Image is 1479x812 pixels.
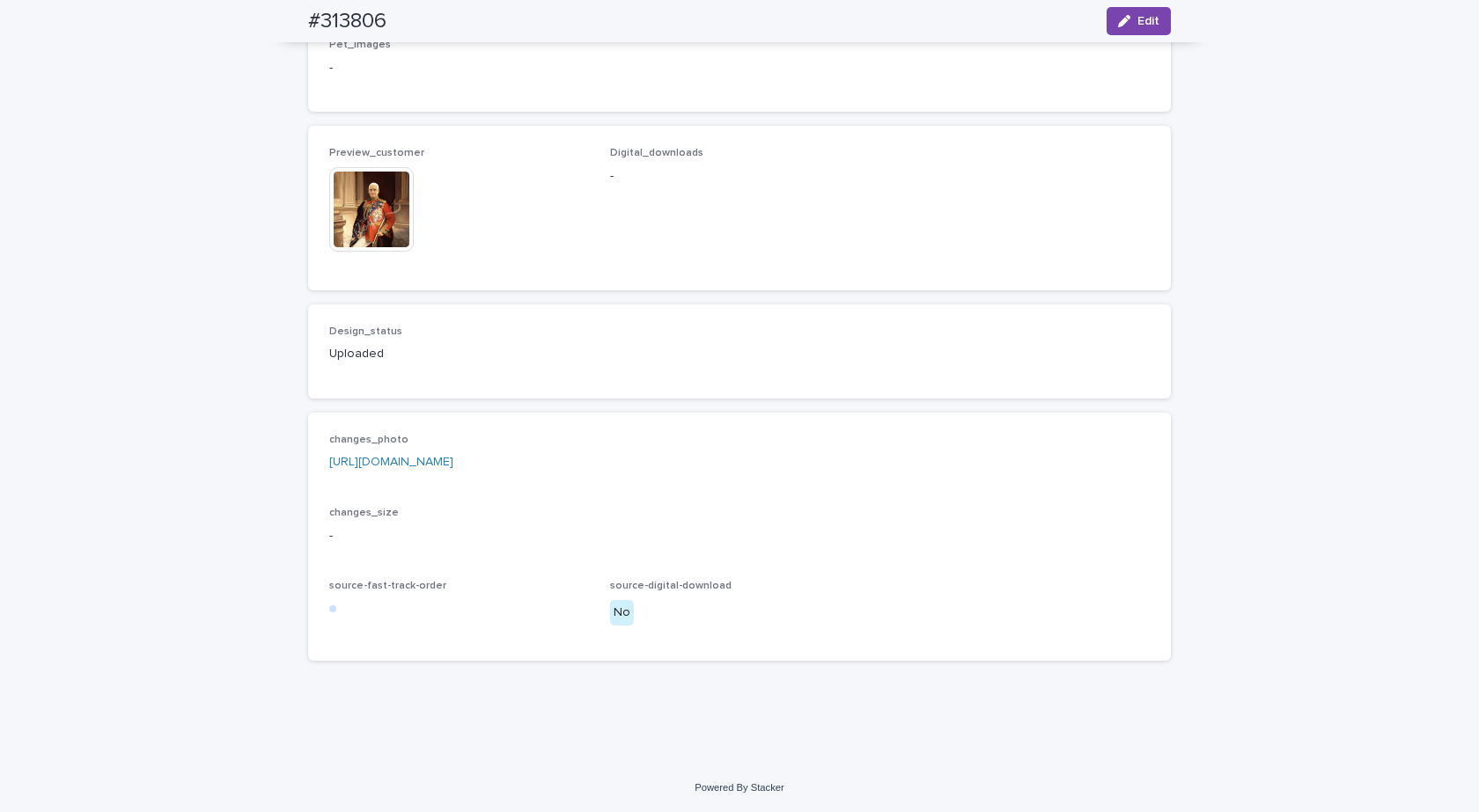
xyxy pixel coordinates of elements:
a: [URL][DOMAIN_NAME] [329,456,453,468]
span: Design_status [329,326,402,337]
span: Digital_downloads [610,148,703,158]
button: Edit [1107,7,1171,35]
span: Pet_Images [329,40,391,50]
span: Preview_customer [329,148,424,158]
p: - [610,167,870,186]
p: - [329,527,1150,545]
div: No [610,600,634,625]
a: Powered By Stacker [695,782,784,793]
p: Uploaded [329,345,589,363]
p: - [329,59,1150,77]
h2: #313806 [308,9,386,34]
span: Edit [1137,15,1159,27]
span: changes_photo [329,435,408,445]
span: changes_size [329,508,399,518]
span: source-fast-track-order [329,581,446,591]
span: source-digital-download [610,581,732,591]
